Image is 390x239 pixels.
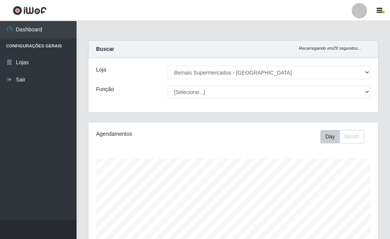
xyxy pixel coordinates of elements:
label: Loja [96,66,106,74]
button: Day [320,130,340,143]
div: Agendamentos [96,130,204,138]
label: Função [96,85,114,93]
img: CoreUI Logo [13,6,47,15]
button: Month [339,130,364,143]
i: Recarregando em 29 segundos... [299,46,361,50]
div: First group [320,130,364,143]
div: Toolbar with button groups [320,130,370,143]
strong: Buscar [96,46,114,52]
